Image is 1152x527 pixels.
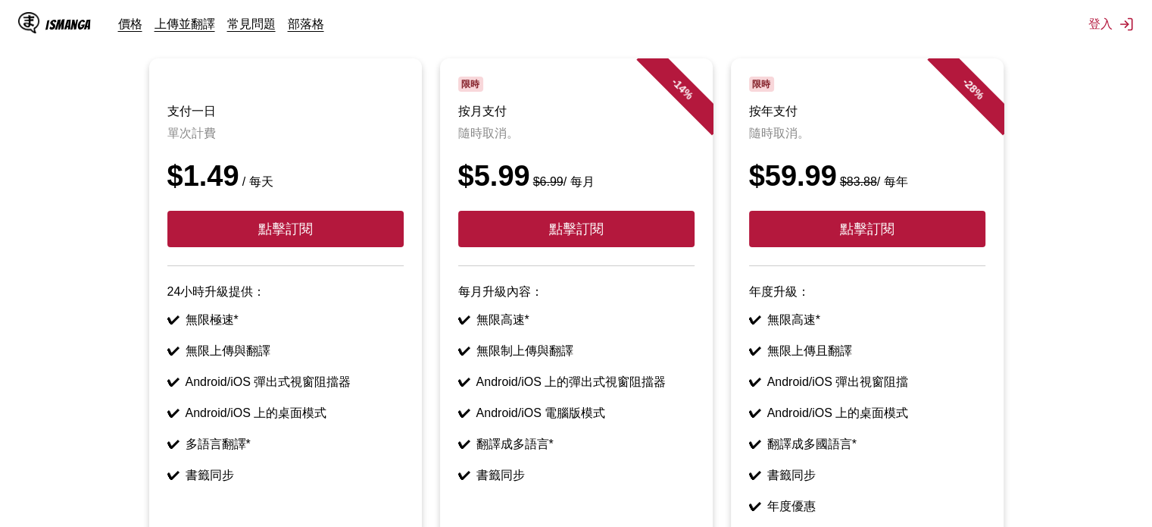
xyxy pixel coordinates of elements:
img: IsManga Logo [18,12,39,33]
s: $6.99 [533,175,564,188]
li: 無限高速* [749,312,985,328]
b: ✔ [749,344,761,357]
p: 隨時取消。 [458,126,695,142]
span: 限時 [749,77,775,92]
button: 點擊訂閱 [167,211,404,247]
p: 隨時取消。 [749,126,985,142]
div: $59.99 [749,160,985,193]
b: ✔ [458,313,470,326]
b: ✔ [749,406,761,419]
span: 限時 [458,77,484,92]
li: 多語言翻譯* [167,437,404,453]
li: 書籤同步 [458,468,695,484]
img: Sign out [1119,17,1134,32]
b: ✔ [458,375,470,388]
a: IsManga LogoIsManga [18,12,118,36]
li: 無限高速* [458,312,695,328]
li: Android/iOS 彈出視窗阻擋 [749,375,985,391]
li: Android/iOS 上的桌面模式 [749,406,985,422]
a: 部落格 [288,16,324,31]
button: 登入 [1088,16,1134,33]
button: 點擊訂閱 [749,211,985,247]
li: 年度優惠 [749,499,985,515]
li: 書籤同步 [749,468,985,484]
b: ✔ [749,375,761,388]
div: $1.49 [167,160,404,193]
li: 翻譯成多國語言* [749,437,985,453]
b: ✔ [167,344,180,357]
div: - 14 % [636,43,727,134]
div: $5.99 [458,160,695,193]
p: 每月升級內容： [458,284,695,300]
button: 點擊訂閱 [458,211,695,247]
a: 常見問題 [227,16,276,31]
b: ✔ [749,469,761,482]
b: ✔ [458,406,470,419]
b: ✔ [749,500,761,513]
b: ✔ [458,344,470,357]
p: 年度升級： [749,284,985,300]
p: 24小時升級提供： [167,284,404,300]
small: / 每天 [239,175,273,188]
b: ✔ [749,438,761,450]
b: ✔ [458,438,470,450]
div: - 28 % [927,43,1018,134]
b: ✔ [167,438,180,450]
li: 無限極速* [167,312,404,328]
li: 翻譯成多語言* [458,437,695,453]
li: 無限上傳與翻譯 [167,343,404,359]
a: 價格 [118,16,142,31]
b: ✔ [167,375,180,388]
s: $83.88 [840,175,877,188]
b: ✔ [167,313,180,326]
b: ✔ [749,313,761,326]
a: 上傳並翻譯 [155,16,215,31]
li: Android/iOS 電腦版模式 [458,406,695,422]
div: IsManga [45,17,91,32]
small: / 每年 [837,175,908,188]
li: 書籤同步 [167,468,404,484]
h3: 支付一日 [167,104,404,120]
b: ✔ [167,469,180,482]
small: / 每月 [530,175,595,188]
h3: 按年支付 [749,104,985,120]
li: Android/iOS 上的彈出式視窗阻擋器 [458,375,695,391]
p: 單次計費 [167,126,404,142]
b: ✔ [167,406,180,419]
li: Android/iOS 彈出式視窗阻擋器 [167,375,404,391]
h3: 按月支付 [458,104,695,120]
li: Android/iOS 上的桌面模式 [167,406,404,422]
li: 無限制上傳與翻譯 [458,343,695,359]
b: ✔ [458,469,470,482]
li: 無限上傳且翻譯 [749,343,985,359]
